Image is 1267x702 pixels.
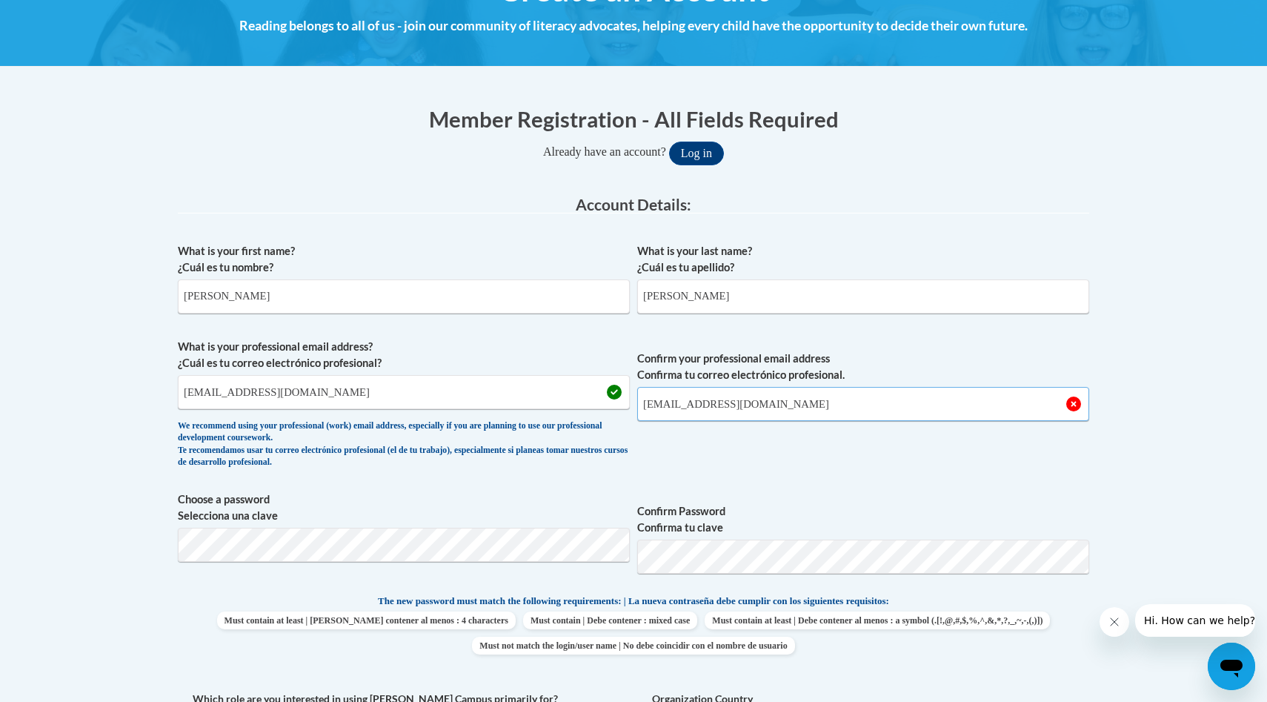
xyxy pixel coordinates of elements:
[637,503,1089,536] label: Confirm Password Confirma tu clave
[576,195,691,213] span: Account Details:
[543,145,666,158] span: Already have an account?
[1135,604,1255,637] iframe: Message from company
[217,612,516,629] span: Must contain at least | [PERSON_NAME] contener al menos : 4 characters
[178,420,630,469] div: We recommend using your professional (work) email address, especially if you are planning to use ...
[637,351,1089,383] label: Confirm your professional email address Confirma tu correo electrónico profesional.
[178,104,1089,134] h1: Member Registration - All Fields Required
[178,279,630,314] input: Metadata input
[378,595,889,608] span: The new password must match the following requirements: | La nueva contraseña debe cumplir con lo...
[637,387,1089,421] input: Required
[472,637,794,655] span: Must not match the login/user name | No debe coincidir con el nombre de usuario
[178,339,630,371] label: What is your professional email address? ¿Cuál es tu correo electrónico profesional?
[637,279,1089,314] input: Metadata input
[1208,643,1255,690] iframe: Button to launch messaging window
[178,375,630,409] input: Metadata input
[669,142,724,165] button: Log in
[637,243,1089,276] label: What is your last name? ¿Cuál es tu apellido?
[705,612,1050,629] span: Must contain at least | Debe contener al menos : a symbol (.[!,@,#,$,%,^,&,*,?,_,~,-,(,)])
[523,612,697,629] span: Must contain | Debe contener : mixed case
[178,243,630,276] label: What is your first name? ¿Cuál es tu nombre?
[1100,607,1129,637] iframe: Close message
[178,491,630,524] label: Choose a password Selecciona una clave
[178,16,1089,36] h4: Reading belongs to all of us - join our community of literacy advocates, helping every child have...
